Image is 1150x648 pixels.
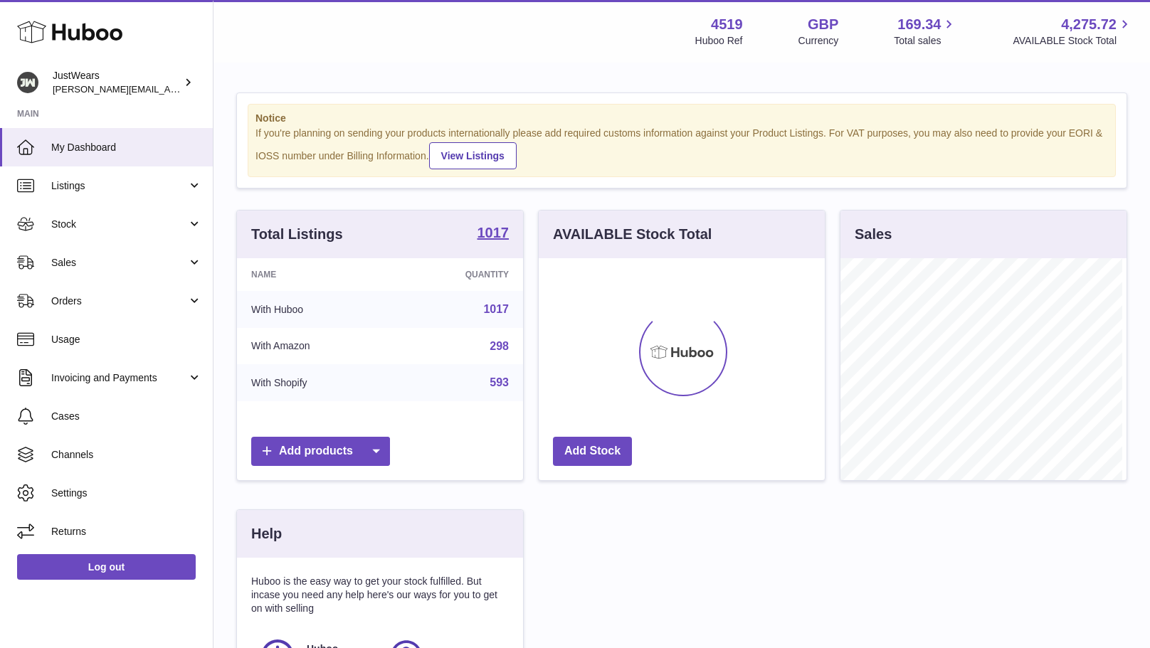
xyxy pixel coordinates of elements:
strong: Notice [255,112,1108,125]
span: My Dashboard [51,141,202,154]
a: 1017 [483,303,509,315]
strong: 4519 [711,15,743,34]
span: 169.34 [897,15,941,34]
span: Settings [51,487,202,500]
span: AVAILABLE Stock Total [1013,34,1133,48]
span: Usage [51,333,202,346]
span: Returns [51,525,202,538]
span: Total sales [894,34,957,48]
div: Huboo Ref [695,34,743,48]
a: Log out [17,554,196,580]
p: Huboo is the easy way to get your stock fulfilled. But incase you need any help here's our ways f... [251,575,509,615]
span: 4,275.72 [1061,15,1117,34]
td: With Amazon [237,328,394,365]
a: View Listings [429,142,517,169]
a: 593 [490,376,509,388]
a: 1017 [478,225,510,243]
span: Cases [51,410,202,423]
strong: GBP [808,15,838,34]
span: Channels [51,448,202,462]
strong: 1017 [478,225,510,240]
h3: Sales [855,225,892,244]
span: Orders [51,294,187,308]
div: JustWears [53,69,181,96]
h3: Help [251,524,282,543]
a: 4,275.72 AVAILABLE Stock Total [1013,15,1133,48]
span: Stock [51,218,187,231]
span: Listings [51,179,187,193]
td: With Huboo [237,291,394,328]
h3: AVAILABLE Stock Total [553,225,712,244]
th: Name [237,258,394,291]
div: If you're planning on sending your products internationally please add required customs informati... [255,127,1108,169]
div: Currency [798,34,839,48]
td: With Shopify [237,364,394,401]
a: Add products [251,437,390,466]
th: Quantity [394,258,523,291]
span: Invoicing and Payments [51,371,187,385]
a: Add Stock [553,437,632,466]
a: 169.34 Total sales [894,15,957,48]
h3: Total Listings [251,225,343,244]
a: 298 [490,340,509,352]
span: Sales [51,256,187,270]
span: [PERSON_NAME][EMAIL_ADDRESS][DOMAIN_NAME] [53,83,285,95]
img: josh@just-wears.com [17,72,38,93]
